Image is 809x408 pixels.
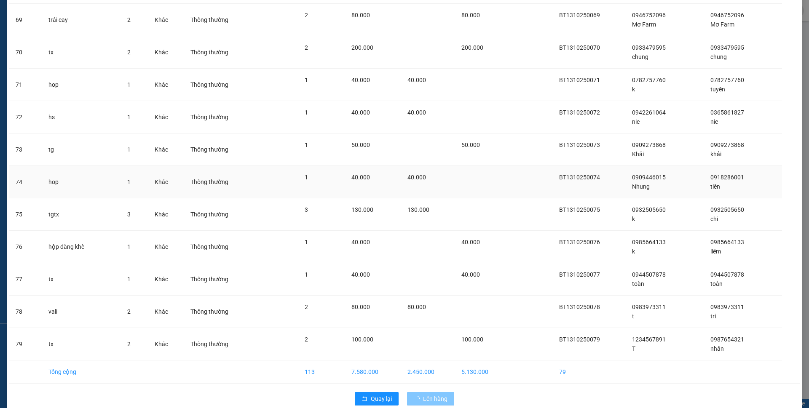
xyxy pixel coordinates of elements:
[632,174,666,181] span: 0909446015
[184,198,252,231] td: Thông thường
[362,396,367,403] span: rollback
[351,336,373,343] span: 100.000
[305,174,308,181] span: 1
[632,109,666,116] span: 0942261064
[42,36,121,69] td: tx
[632,77,666,83] span: 0782757760
[42,296,121,328] td: vali
[423,394,447,403] span: Lên hàng
[184,296,252,328] td: Thông thường
[559,271,600,278] span: BT1310250077
[407,206,429,213] span: 130.000
[407,304,426,310] span: 80.000
[305,304,308,310] span: 2
[632,345,635,352] span: T
[461,271,480,278] span: 40.000
[351,271,370,278] span: 40.000
[305,141,308,148] span: 1
[351,206,373,213] span: 130.000
[305,44,308,51] span: 2
[710,216,718,222] span: chi
[351,174,370,181] span: 40.000
[9,101,42,133] td: 72
[9,198,42,231] td: 75
[184,166,252,198] td: Thông thường
[632,86,635,93] span: k
[632,280,644,287] span: toàn
[461,239,480,245] span: 40.000
[148,231,184,263] td: Khác
[401,360,455,384] td: 2.450.000
[710,86,725,93] span: tuyển
[9,69,42,101] td: 71
[127,114,131,120] span: 1
[148,296,184,328] td: Khác
[455,360,509,384] td: 5.130.000
[127,81,131,88] span: 1
[148,198,184,231] td: Khác
[127,146,131,153] span: 1
[184,69,252,101] td: Thông thường
[559,206,600,213] span: BT1310250075
[184,36,252,69] td: Thông thường
[42,133,121,166] td: tg
[632,216,635,222] span: k
[710,248,721,255] span: liêm
[9,4,42,36] td: 69
[42,166,121,198] td: hop
[710,174,744,181] span: 0918286001
[710,118,718,125] span: nie
[351,109,370,116] span: 40.000
[148,133,184,166] td: Khác
[710,109,744,116] span: 0365861827
[371,394,392,403] span: Quay lại
[355,392,399,405] button: rollbackQuay lại
[9,231,42,263] td: 76
[710,271,744,278] span: 0944507878
[407,77,426,83] span: 40.000
[559,174,600,181] span: BT1310250074
[148,263,184,296] td: Khác
[632,304,666,310] span: 0983973311
[461,141,480,148] span: 50.000
[632,151,644,157] span: Khải
[710,53,727,60] span: chung
[351,12,370,19] span: 80.000
[559,77,600,83] span: BT1310250071
[148,4,184,36] td: Khác
[42,231,121,263] td: hộp dàng khè
[127,308,131,315] span: 2
[407,174,426,181] span: 40.000
[184,4,252,36] td: Thông thường
[710,12,744,19] span: 0946752096
[42,198,121,231] td: tgtx
[461,12,480,19] span: 80.000
[632,313,634,320] span: t
[351,239,370,245] span: 40.000
[552,360,625,384] td: 79
[710,304,744,310] span: 0983973311
[127,49,131,56] span: 2
[559,239,600,245] span: BT1310250076
[184,133,252,166] td: Thông thường
[9,328,42,360] td: 79
[148,36,184,69] td: Khác
[9,263,42,296] td: 77
[632,141,666,148] span: 0909273868
[632,21,656,28] span: Mơ Farm
[305,336,308,343] span: 2
[632,12,666,19] span: 0946752096
[42,263,121,296] td: tx
[407,392,454,405] button: Lên hàng
[42,328,121,360] td: tx
[710,336,744,343] span: 0987654321
[632,44,666,51] span: 0933479595
[710,206,744,213] span: 0932505650
[127,179,131,185] span: 1
[127,276,131,283] span: 1
[710,345,724,352] span: nhân
[632,336,666,343] span: 1234567891
[184,328,252,360] td: Thông thường
[127,243,131,250] span: 1
[632,183,650,190] span: Nhung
